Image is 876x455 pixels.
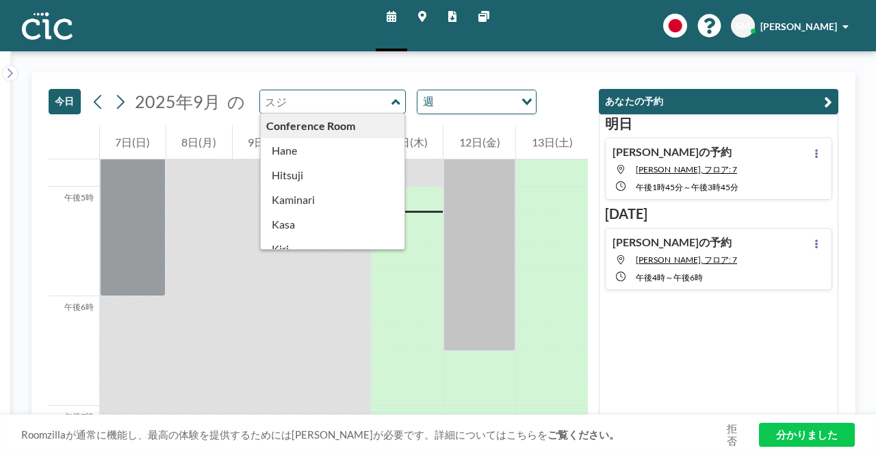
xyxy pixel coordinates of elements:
span: このリソースは存在しないか有効です。確認してください [636,255,737,265]
font: 午後4時 [636,272,665,283]
input: オプションを検索 [438,93,513,111]
button: あなたの予約 [599,89,838,114]
font: ～ [683,182,691,192]
font: [PERSON_NAME]の予約 [613,235,732,248]
font: 8日(月) [181,135,216,148]
font: 午後3時45分 [691,182,738,192]
div: Hane [261,138,405,163]
font: 9日(火) [248,135,283,148]
font: 分かりました [776,428,838,441]
span: このリソースは存在しないか有効です。確認してください [636,164,737,174]
font: ～ [665,272,673,283]
a: 拒否 [721,422,742,448]
img: 組織ロゴ [22,12,73,40]
div: Kasa [261,212,405,237]
font: 12日(金) [459,135,500,148]
div: Kiri [261,237,405,261]
font: 週 [423,94,434,107]
font: 午後6時 [673,272,703,283]
font: 2025年9月 [135,91,220,112]
font: [DATE] [605,205,647,222]
div: Hitsuji [261,163,405,187]
font: SM [736,20,750,31]
font: あなたの予約 [605,95,664,107]
font: 7日(日) [115,135,150,148]
font: [PERSON_NAME]の予約 [613,145,732,158]
div: オプションを検索 [417,90,536,114]
font: 今日 [55,95,75,107]
font: 午後1時45分 [636,182,683,192]
font: 午後5時 [64,192,94,203]
font: 13日(土) [532,135,573,148]
font: 午後7時 [64,411,94,421]
font: Roomzillaが通常に機能し、最高の体験を提供するためには[PERSON_NAME]が必要です。詳細についてはこちらを [21,428,547,441]
font: 明日 [605,115,632,131]
a: ご覧ください。 [547,428,619,441]
font: 拒否 [727,422,737,447]
font: 11日(木) [387,135,428,148]
font: [PERSON_NAME] [760,21,837,32]
font: の [227,91,245,112]
font: 午後6時 [64,302,94,312]
input: スジ [260,90,391,113]
div: Conference Room [261,114,405,138]
div: Kaminari [261,187,405,212]
button: 今日 [49,89,81,114]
